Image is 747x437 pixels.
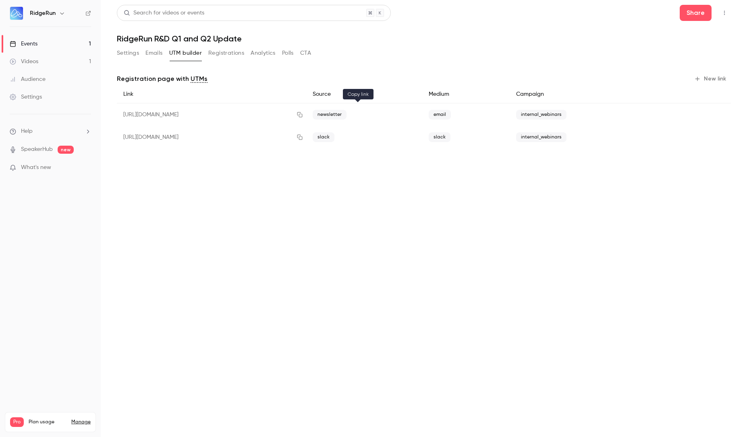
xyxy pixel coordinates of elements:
img: RidgeRun [10,7,23,20]
button: Emails [145,47,162,60]
span: internal_webinars [516,110,566,120]
div: Search for videos or events [124,9,204,17]
p: Registration page with [117,74,207,84]
button: Polls [282,47,294,60]
h6: RidgeRun [30,9,56,17]
span: email [429,110,451,120]
div: Campaign [510,85,667,103]
a: Manage [71,419,91,425]
div: [URL][DOMAIN_NAME] [117,126,306,148]
button: Share [680,5,712,21]
a: UTMs [191,74,207,84]
span: newsletter [313,110,347,120]
div: Settings [10,93,42,101]
span: slack [313,132,334,142]
span: new [58,146,74,154]
button: Analytics [251,47,276,60]
button: UTM builder [169,47,202,60]
div: Link [117,85,306,103]
span: slack [429,132,450,142]
li: help-dropdown-opener [10,127,91,136]
span: Plan usage [29,419,66,425]
button: CTA [300,47,311,60]
div: Videos [10,58,38,66]
div: Medium [422,85,509,103]
div: Source [306,85,422,103]
div: Events [10,40,37,48]
a: SpeakerHub [21,145,53,154]
h1: RidgeRun R&D Q1 and Q2 Update [117,34,731,43]
span: Help [21,127,33,136]
span: What's new [21,163,51,172]
button: Settings [117,47,139,60]
button: New link [691,72,731,85]
span: internal_webinars [516,132,566,142]
div: Audience [10,75,46,83]
button: Registrations [208,47,244,60]
span: Pro [10,417,24,427]
div: [URL][DOMAIN_NAME] [117,103,306,126]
